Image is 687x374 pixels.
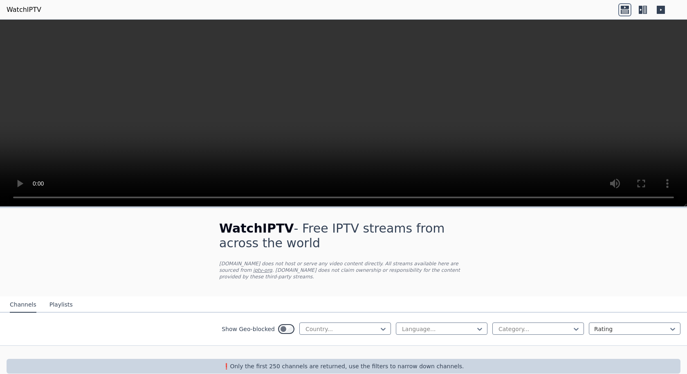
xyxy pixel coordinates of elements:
p: ❗️Only the first 250 channels are returned, use the filters to narrow down channels. [10,362,677,370]
h1: - Free IPTV streams from across the world [219,221,468,251]
a: WatchIPTV [7,5,41,15]
p: [DOMAIN_NAME] does not host or serve any video content directly. All streams available here are s... [219,260,468,280]
button: Playlists [49,297,73,313]
a: iptv-org [253,267,272,273]
span: WatchIPTV [219,221,294,235]
button: Channels [10,297,36,313]
label: Show Geo-blocked [222,325,275,333]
